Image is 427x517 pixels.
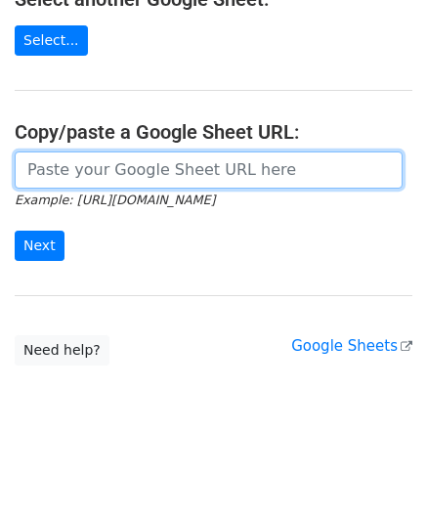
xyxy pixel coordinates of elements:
a: Select... [15,25,88,56]
h4: Copy/paste a Google Sheet URL: [15,120,412,144]
small: Example: [URL][DOMAIN_NAME] [15,193,215,207]
input: Next [15,231,64,261]
a: Google Sheets [291,337,412,355]
iframe: Chat Widget [329,423,427,517]
input: Paste your Google Sheet URL here [15,151,403,189]
a: Need help? [15,335,109,366]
